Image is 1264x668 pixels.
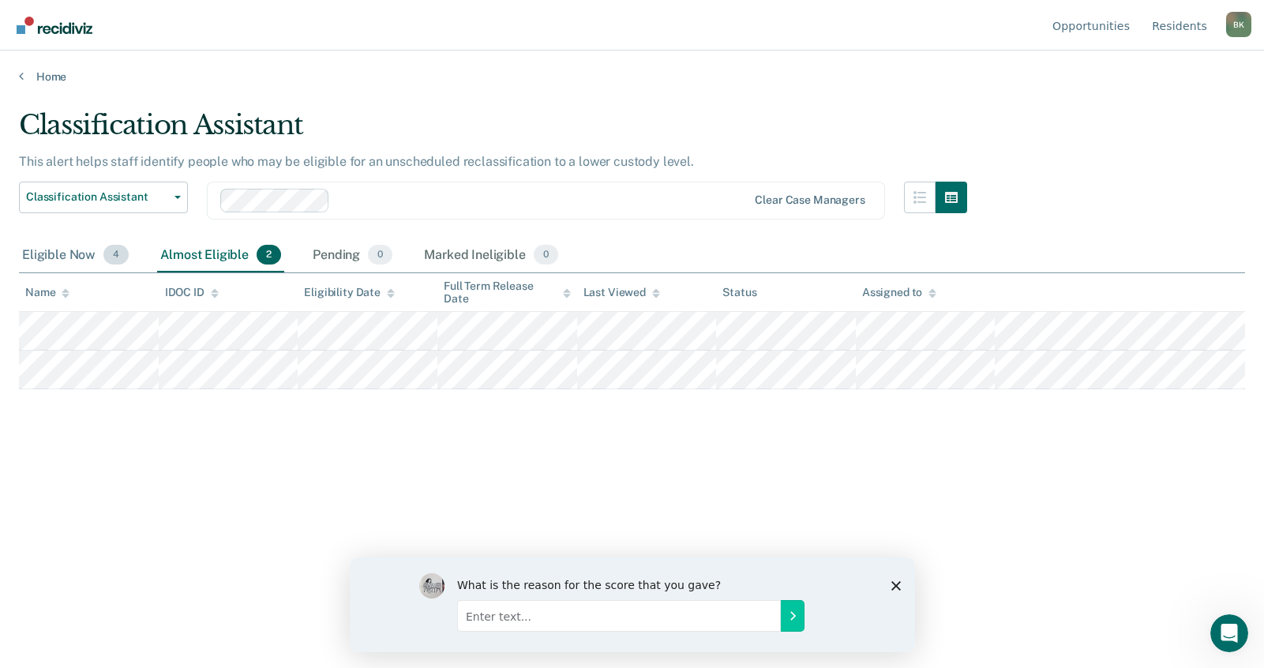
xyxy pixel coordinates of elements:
span: Classification Assistant [26,190,168,204]
iframe: Intercom live chat [1210,614,1248,652]
span: 0 [534,245,558,265]
div: Eligibility Date [304,286,395,299]
img: Recidiviz [17,17,92,34]
div: Clear case managers [755,193,865,207]
button: Profile dropdown button [1226,12,1251,37]
p: This alert helps staff identify people who may be eligible for an unscheduled reclassification to... [19,154,694,169]
div: IDOC ID [165,286,219,299]
div: Assigned to [862,286,936,299]
div: Status [722,286,756,299]
div: Name [25,286,69,299]
span: 4 [103,245,129,265]
button: Classification Assistant [19,182,188,213]
span: 0 [368,245,392,265]
div: B K [1226,12,1251,37]
div: Last Viewed [583,286,660,299]
div: Marked Ineligible0 [421,238,561,273]
div: Classification Assistant [19,109,967,154]
div: Almost Eligible2 [157,238,284,273]
span: 2 [257,245,281,265]
div: Pending0 [309,238,396,273]
a: Home [19,69,1245,84]
iframe: Survey by Kim from Recidiviz [350,557,915,652]
div: Eligible Now4 [19,238,132,273]
div: Full Term Release Date [444,280,571,306]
